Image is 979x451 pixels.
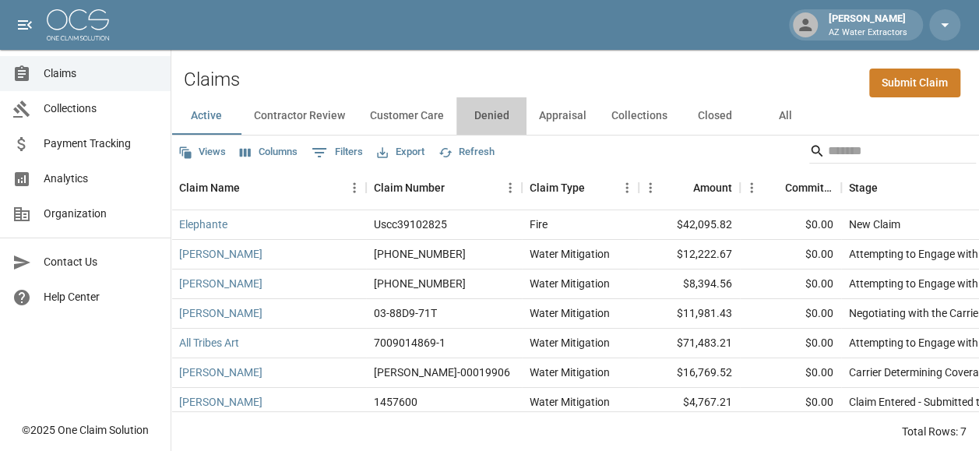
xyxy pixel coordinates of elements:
[639,210,740,240] div: $42,095.82
[869,69,960,97] a: Submit Claim
[671,177,693,199] button: Sort
[615,176,639,199] button: Menu
[530,246,610,262] div: Water Mitigation
[639,176,662,199] button: Menu
[849,217,900,232] div: New Claim
[639,240,740,270] div: $12,222.67
[585,177,607,199] button: Sort
[530,276,610,291] div: Water Mitigation
[639,358,740,388] div: $16,769.52
[456,97,526,135] button: Denied
[902,424,967,439] div: Total Rows: 7
[445,177,467,199] button: Sort
[179,217,227,232] a: Elephante
[179,276,262,291] a: [PERSON_NAME]
[526,97,599,135] button: Appraisal
[22,422,149,438] div: © 2025 One Claim Solution
[639,329,740,358] div: $71,483.21
[374,246,466,262] div: 1006-36-9475
[639,270,740,299] div: $8,394.56
[693,166,732,210] div: Amount
[639,166,740,210] div: Amount
[374,217,447,232] div: Uscc39102825
[179,246,262,262] a: [PERSON_NAME]
[809,139,976,167] div: Search
[763,177,785,199] button: Sort
[357,97,456,135] button: Customer Care
[343,176,366,199] button: Menu
[740,388,841,418] div: $0.00
[639,299,740,329] div: $11,981.43
[373,140,428,164] button: Export
[740,176,763,199] button: Menu
[530,365,610,380] div: Water Mitigation
[740,240,841,270] div: $0.00
[740,329,841,358] div: $0.00
[179,335,239,351] a: All Tribes Art
[374,365,510,380] div: PRAH-00019906
[366,166,522,210] div: Claim Number
[374,394,417,410] div: 1457600
[44,136,158,152] span: Payment Tracking
[785,166,833,210] div: Committed Amount
[374,335,445,351] div: 7009014869-1
[750,97,820,135] button: All
[374,305,437,321] div: 03-88D9-71T
[374,166,445,210] div: Claim Number
[740,166,841,210] div: Committed Amount
[171,97,241,135] button: Active
[44,254,158,270] span: Contact Us
[435,140,498,164] button: Refresh
[530,335,610,351] div: Water Mitigation
[599,97,680,135] button: Collections
[522,166,639,210] div: Claim Type
[44,100,158,117] span: Collections
[44,206,158,222] span: Organization
[241,97,357,135] button: Contractor Review
[179,394,262,410] a: [PERSON_NAME]
[740,358,841,388] div: $0.00
[740,299,841,329] div: $0.00
[44,65,158,82] span: Claims
[530,394,610,410] div: Water Mitigation
[171,166,366,210] div: Claim Name
[530,217,548,232] div: Fire
[240,177,262,199] button: Sort
[849,166,878,210] div: Stage
[740,210,841,240] div: $0.00
[179,305,262,321] a: [PERSON_NAME]
[9,9,40,41] button: open drawer
[829,26,907,40] p: AZ Water Extractors
[680,97,750,135] button: Closed
[171,97,979,135] div: dynamic tabs
[174,140,230,164] button: Views
[236,140,301,164] button: Select columns
[179,365,262,380] a: [PERSON_NAME]
[44,171,158,187] span: Analytics
[184,69,240,91] h2: Claims
[530,166,585,210] div: Claim Type
[179,166,240,210] div: Claim Name
[740,270,841,299] div: $0.00
[822,11,914,39] div: [PERSON_NAME]
[47,9,109,41] img: ocs-logo-white-transparent.png
[44,289,158,305] span: Help Center
[878,177,900,199] button: Sort
[530,305,610,321] div: Water Mitigation
[308,140,367,165] button: Show filters
[639,388,740,418] div: $4,767.21
[374,276,466,291] div: 01-009-101738
[498,176,522,199] button: Menu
